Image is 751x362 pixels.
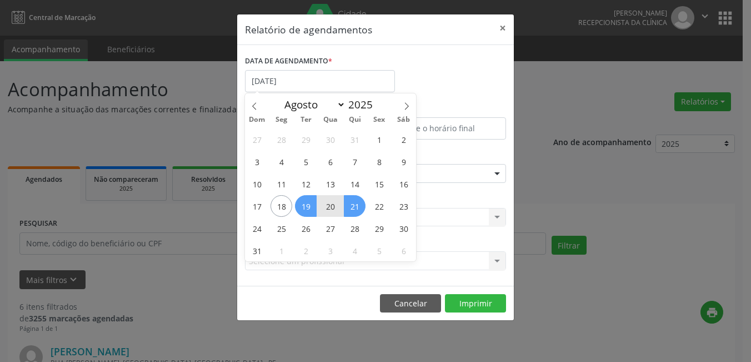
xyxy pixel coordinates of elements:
[246,151,268,172] span: Agosto 3, 2025
[271,151,292,172] span: Agosto 4, 2025
[319,217,341,239] span: Agosto 27, 2025
[393,151,414,172] span: Agosto 9, 2025
[246,217,268,239] span: Agosto 24, 2025
[368,195,390,217] span: Agosto 22, 2025
[246,195,268,217] span: Agosto 17, 2025
[246,240,268,261] span: Agosto 31, 2025
[346,97,382,112] input: Year
[319,195,341,217] span: Agosto 20, 2025
[271,195,292,217] span: Agosto 18, 2025
[368,217,390,239] span: Agosto 29, 2025
[343,116,367,123] span: Qui
[245,116,269,123] span: Dom
[393,195,414,217] span: Agosto 23, 2025
[368,173,390,195] span: Agosto 15, 2025
[246,128,268,150] span: Julho 27, 2025
[378,117,506,140] input: Selecione o horário final
[295,240,317,261] span: Setembro 2, 2025
[367,116,392,123] span: Sex
[245,22,372,37] h5: Relatório de agendamentos
[318,116,343,123] span: Qua
[295,173,317,195] span: Agosto 12, 2025
[344,217,366,239] span: Agosto 28, 2025
[378,100,506,117] label: ATÉ
[295,151,317,172] span: Agosto 5, 2025
[319,151,341,172] span: Agosto 6, 2025
[271,128,292,150] span: Julho 28, 2025
[294,116,318,123] span: Ter
[392,116,416,123] span: Sáb
[344,128,366,150] span: Julho 31, 2025
[344,195,366,217] span: Agosto 21, 2025
[344,240,366,261] span: Setembro 4, 2025
[344,173,366,195] span: Agosto 14, 2025
[295,128,317,150] span: Julho 29, 2025
[245,70,395,92] input: Selecione uma data ou intervalo
[393,128,414,150] span: Agosto 2, 2025
[319,240,341,261] span: Setembro 3, 2025
[269,116,294,123] span: Seg
[295,195,317,217] span: Agosto 19, 2025
[393,240,414,261] span: Setembro 6, 2025
[380,294,441,313] button: Cancelar
[368,240,390,261] span: Setembro 5, 2025
[271,217,292,239] span: Agosto 25, 2025
[246,173,268,195] span: Agosto 10, 2025
[445,294,506,313] button: Imprimir
[393,217,414,239] span: Agosto 30, 2025
[245,53,332,70] label: DATA DE AGENDAMENTO
[368,128,390,150] span: Agosto 1, 2025
[271,240,292,261] span: Setembro 1, 2025
[319,128,341,150] span: Julho 30, 2025
[271,173,292,195] span: Agosto 11, 2025
[295,217,317,239] span: Agosto 26, 2025
[393,173,414,195] span: Agosto 16, 2025
[344,151,366,172] span: Agosto 7, 2025
[279,97,346,112] select: Month
[319,173,341,195] span: Agosto 13, 2025
[368,151,390,172] span: Agosto 8, 2025
[492,14,514,42] button: Close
